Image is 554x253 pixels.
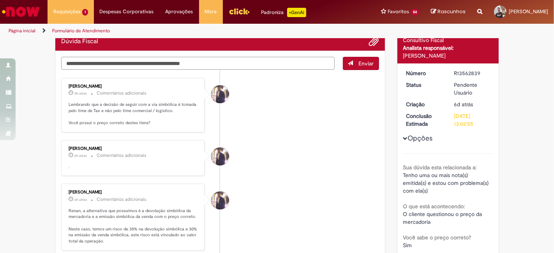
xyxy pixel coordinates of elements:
[69,190,198,195] div: [PERSON_NAME]
[403,242,412,249] span: Sim
[454,112,490,128] div: [DATE] 13:02:55
[69,84,198,89] div: [PERSON_NAME]
[403,164,477,171] b: Sua dúvida esta relacionada a:
[261,8,306,17] div: Padroniza
[97,90,146,97] small: Comentários adicionais
[287,8,306,17] p: +GenAi
[403,203,465,210] b: O que está acontecendo:
[438,8,466,15] span: Rascunhos
[69,102,198,126] p: Lembrando que a decisão de seguir com a via simbólica é tomada pelo time de Tax e não pelo time c...
[343,57,379,70] button: Enviar
[509,8,548,15] span: [PERSON_NAME]
[61,57,335,70] textarea: Digite sua mensagem aqui...
[431,8,466,16] a: Rascunhos
[403,234,471,241] b: Você sabe o preço correto?
[454,101,473,108] time: 24/09/2025 12:29:32
[388,8,409,16] span: Favoritos
[74,153,87,158] time: 29/09/2025 08:15:33
[61,38,98,45] h2: Dúvida Fiscal Histórico de tíquete
[82,9,88,16] span: 1
[69,146,198,151] div: [PERSON_NAME]
[6,24,363,38] ul: Trilhas de página
[411,9,419,16] span: 54
[74,197,87,202] time: 29/09/2025 08:15:19
[369,37,379,47] button: Adicionar anexos
[9,28,35,34] a: Página inicial
[454,101,473,108] span: 6d atrás
[205,8,217,16] span: More
[359,60,374,67] span: Enviar
[100,8,154,16] span: Despesas Corporativas
[211,85,229,103] div: Gabriel Rodrigues Barao
[401,112,448,128] dt: Conclusão Estimada
[401,100,448,108] dt: Criação
[401,81,448,89] dt: Status
[454,81,490,97] div: Pendente Usuário
[1,4,41,19] img: ServiceNow
[97,196,146,203] small: Comentários adicionais
[97,152,146,159] small: Comentários adicionais
[403,172,490,194] span: Tenho uma ou mais nota(s) emitida(s) e estou com problema(s) com ela(s)
[454,69,490,77] div: R13562839
[69,164,198,170] p: .
[53,8,81,16] span: Requisições
[74,91,87,96] time: 29/09/2025 08:16:24
[211,148,229,165] div: Gabriel Rodrigues Barao
[52,28,110,34] a: Formulário de Atendimento
[229,5,250,17] img: click_logo_yellow_360x200.png
[166,8,193,16] span: Aprovações
[74,91,87,96] span: 5h atrás
[403,211,484,225] span: O cliente questionou o preço da mercadoria
[454,100,490,108] div: 24/09/2025 12:29:32
[403,44,493,52] div: Analista responsável:
[211,192,229,209] div: Gabriel Rodrigues Barao
[69,208,198,244] p: Renan, a alternativa que possuímos é a devolução simbólica da mercadoria e a emissão simbólica da...
[403,52,493,60] div: [PERSON_NAME]
[74,197,87,202] span: 6h atrás
[74,153,87,158] span: 6h atrás
[401,69,448,77] dt: Número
